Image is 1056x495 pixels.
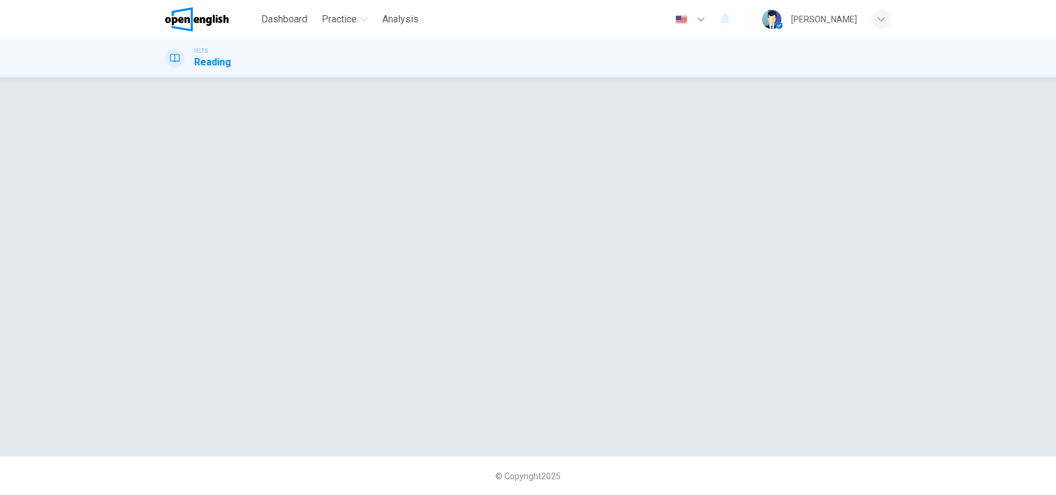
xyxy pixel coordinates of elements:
span: Dashboard [261,12,307,27]
span: Practice [322,12,357,27]
span: © Copyright 2025 [495,471,561,481]
div: [PERSON_NAME] [791,12,857,27]
button: Practice [317,8,373,30]
img: OpenEnglish logo [165,7,229,31]
button: Analysis [377,8,423,30]
img: en [674,15,689,24]
button: Dashboard [256,8,312,30]
a: OpenEnglish logo [165,7,256,31]
span: Analysis [382,12,419,27]
img: Profile picture [762,10,781,29]
span: IELTS [194,47,208,55]
h1: Reading [194,55,231,70]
